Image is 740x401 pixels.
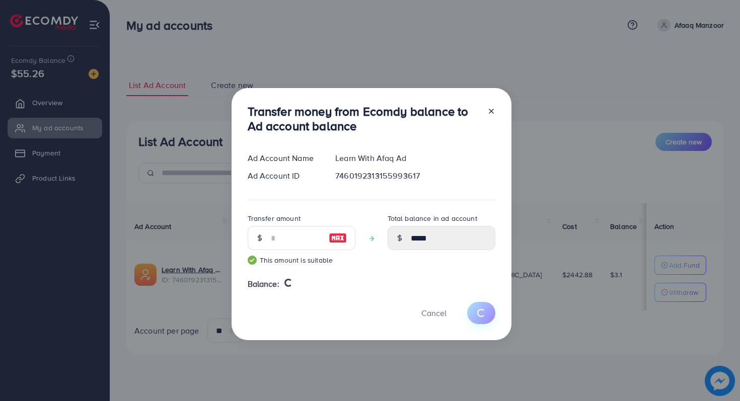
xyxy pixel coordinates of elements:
span: Balance: [248,278,279,290]
img: guide [248,256,257,265]
button: Cancel [409,302,459,324]
img: image [329,232,347,244]
label: Transfer amount [248,213,301,223]
label: Total balance in ad account [388,213,477,223]
span: Cancel [421,307,447,318]
div: 7460192313155993617 [327,170,503,182]
small: This amount is suitable [248,255,355,265]
div: Ad Account Name [240,152,328,164]
div: Ad Account ID [240,170,328,182]
div: Learn With Afaq Ad [327,152,503,164]
h3: Transfer money from Ecomdy balance to Ad account balance [248,104,479,133]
